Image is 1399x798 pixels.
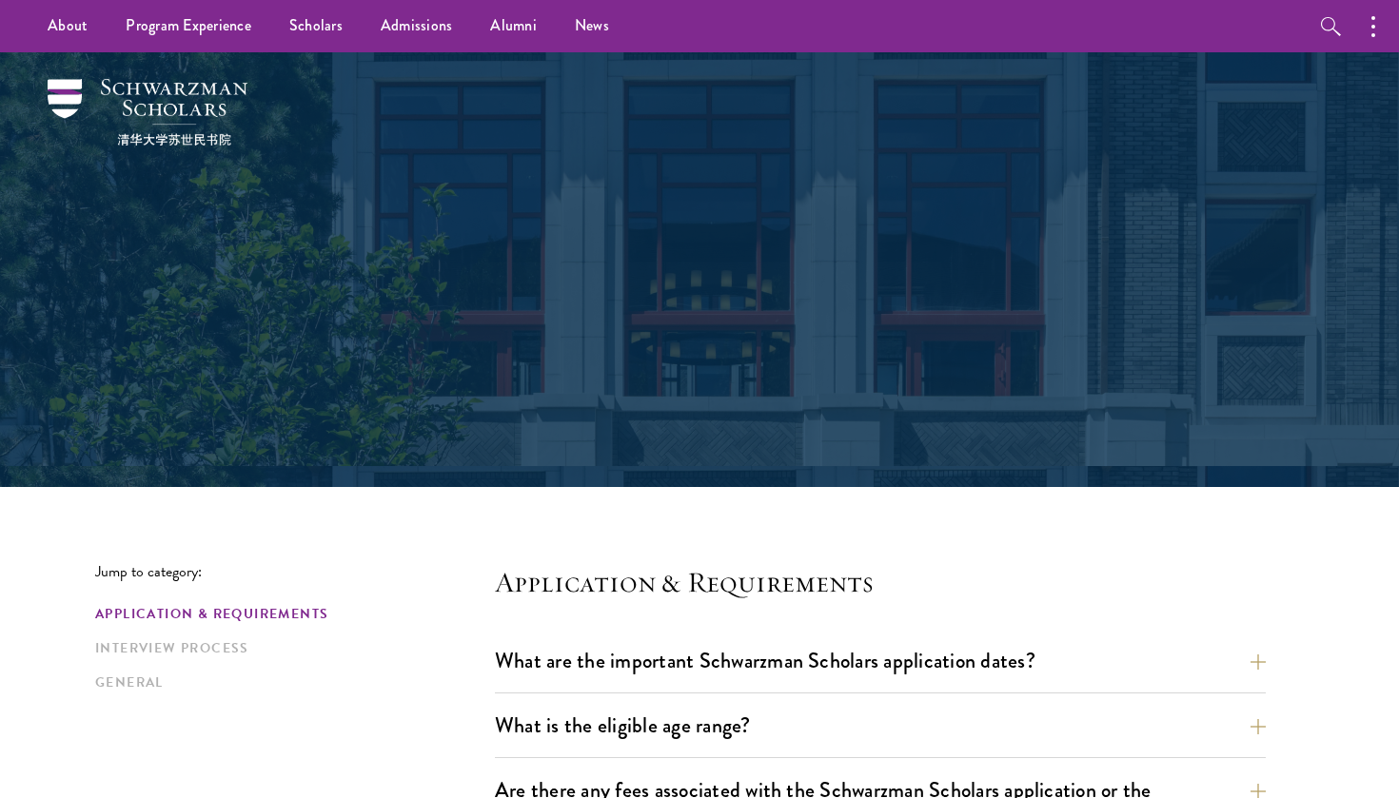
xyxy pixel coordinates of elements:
[95,672,483,692] a: General
[495,639,1266,682] button: What are the important Schwarzman Scholars application dates?
[495,704,1266,747] button: What is the eligible age range?
[48,79,247,146] img: Schwarzman Scholars
[95,638,483,658] a: Interview Process
[95,604,483,624] a: Application & Requirements
[495,563,1266,601] h4: Application & Requirements
[95,563,495,580] p: Jump to category:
